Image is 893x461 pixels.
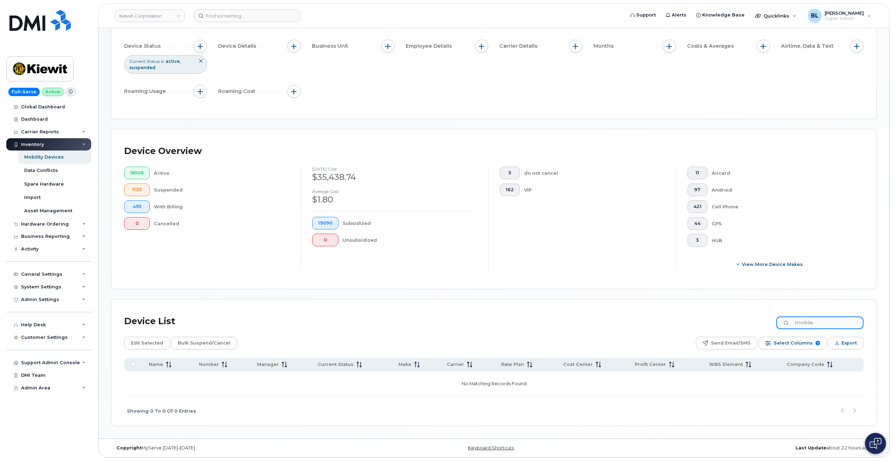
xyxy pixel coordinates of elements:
h4: [DATE] cost [312,167,477,171]
span: Roaming Usage [124,88,168,95]
p: No Matching Records Found [127,374,861,393]
span: BL [811,12,819,20]
span: Number [199,361,219,368]
span: 5 [506,170,514,176]
span: 3 [693,238,701,243]
span: Cost Center [563,361,593,368]
button: 162 [500,183,520,196]
button: Bulk Suspend/Cancel [171,337,237,349]
span: Send Email/SMS [711,338,751,348]
div: $35,438.74 [312,171,477,183]
span: Employee Details [406,42,454,50]
span: Device Status [124,42,163,50]
span: Carrier Details [499,42,539,50]
button: 44 [687,217,707,230]
span: Carrier [447,361,464,368]
div: Quicklinks [750,9,801,23]
button: 0 [124,217,150,230]
div: Aircard [712,167,853,179]
div: Subsidized [343,217,477,229]
div: Brandon Lam [803,9,876,23]
span: Current Status [318,361,354,368]
span: 19090 [318,220,333,226]
button: 11 [687,167,707,179]
button: 0 [312,234,338,246]
span: Profit Center [635,361,666,368]
img: Open chat [869,438,881,449]
a: Support [625,8,661,22]
span: 1133 [130,187,144,193]
span: Name [149,361,163,368]
div: Cell Phone [712,200,853,213]
button: 421 [687,200,707,213]
span: View More Device Makes [742,261,803,268]
span: 97 [693,187,701,193]
button: 495 [124,200,150,213]
span: Alerts [672,12,686,19]
button: 18508 [124,167,150,179]
input: Find something... [194,9,300,22]
span: WBS Element [709,361,743,368]
span: Make [398,361,411,368]
span: Manager [257,361,279,368]
div: Device List [124,312,175,330]
div: Active [154,167,290,179]
span: Bulk Suspend/Cancel [178,338,230,348]
span: Quicklinks [764,13,789,19]
div: HUB [712,234,853,247]
button: 5 [500,167,520,179]
a: Kiewit Corporation [115,9,185,22]
h4: Average cost [312,189,477,194]
span: Company Code [787,361,824,368]
div: With Billing [154,200,290,213]
div: VIP [524,183,665,196]
div: Cancelled [154,217,290,230]
span: 421 [693,204,701,209]
div: GPS [712,217,853,230]
span: Airtime, Data & Text [781,42,836,50]
span: Business Unit [312,42,350,50]
span: suspended [129,65,155,70]
button: 97 [687,183,707,196]
span: 495 [130,204,144,209]
button: Send Email/SMS [696,337,757,349]
span: Super Admin [825,16,864,21]
strong: Last Update [795,445,826,450]
span: Export [841,338,857,348]
div: Suspended [154,183,290,196]
div: MyServe [DATE]–[DATE] [111,445,366,451]
span: 11 [693,170,701,176]
span: active [166,59,181,64]
span: [PERSON_NAME] [825,10,864,16]
span: 44 [693,221,701,226]
span: 9 [815,341,820,345]
button: 1133 [124,183,150,196]
div: Device Overview [124,142,202,160]
div: Unsubsidized [343,234,477,246]
strong: Copyright [116,445,142,450]
span: 162 [506,187,514,193]
span: Costs & Averages [687,42,736,50]
span: 0 [130,221,144,226]
div: Android [712,183,853,196]
button: Edit Selected [124,337,170,349]
div: $1.80 [312,194,477,206]
span: Roaming Cost [218,88,257,95]
span: Knowledge Base [702,12,745,19]
button: Select Columns 9 [759,337,827,349]
a: Knowledge Base [691,8,750,22]
button: 19090 [312,217,338,229]
button: Export [828,337,864,349]
span: Select Columns [774,338,813,348]
div: about 22 hours ago [622,445,877,451]
input: Search Device List ... [776,316,864,329]
button: 3 [687,234,707,247]
span: Edit Selected [131,338,163,348]
span: Rate Plan [501,361,524,368]
span: Months [593,42,616,50]
button: View More Device Makes [687,258,852,270]
span: Device Details [218,42,258,50]
span: Current Status [129,58,160,64]
a: Alerts [661,8,691,22]
span: 18508 [130,170,144,176]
